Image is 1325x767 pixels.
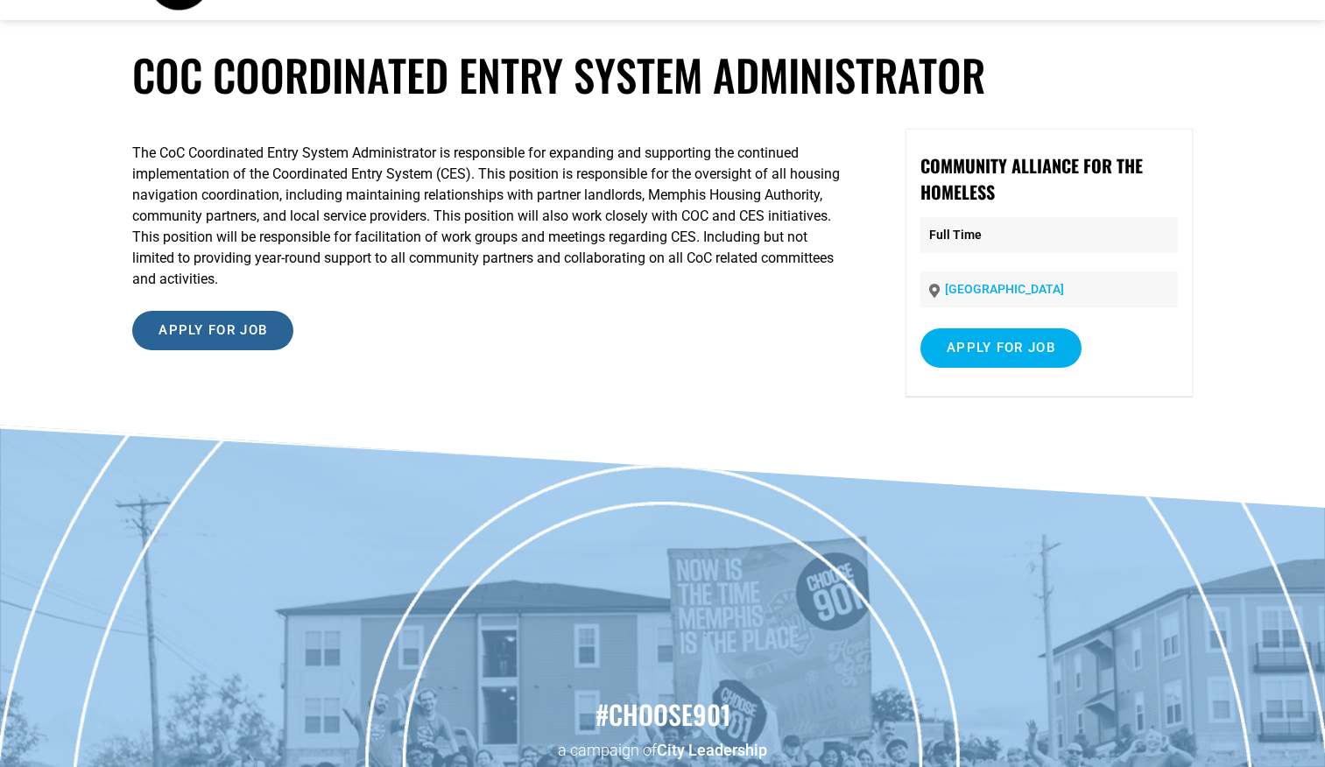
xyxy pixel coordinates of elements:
[132,311,293,350] input: Apply for job
[9,739,1316,761] p: a campaign of
[920,217,1178,253] p: Full Time
[9,696,1316,733] h2: #choose901
[920,152,1143,205] strong: Community Alliance for the Homeless
[657,741,767,759] a: City Leadership
[945,282,1064,296] a: [GEOGRAPHIC_DATA]
[920,328,1082,368] input: Apply for job
[132,143,852,290] p: The CoC Coordinated Entry System Administrator is responsible for expanding and supporting the co...
[132,49,1192,101] h1: CoC Coordinated Entry System Administrator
